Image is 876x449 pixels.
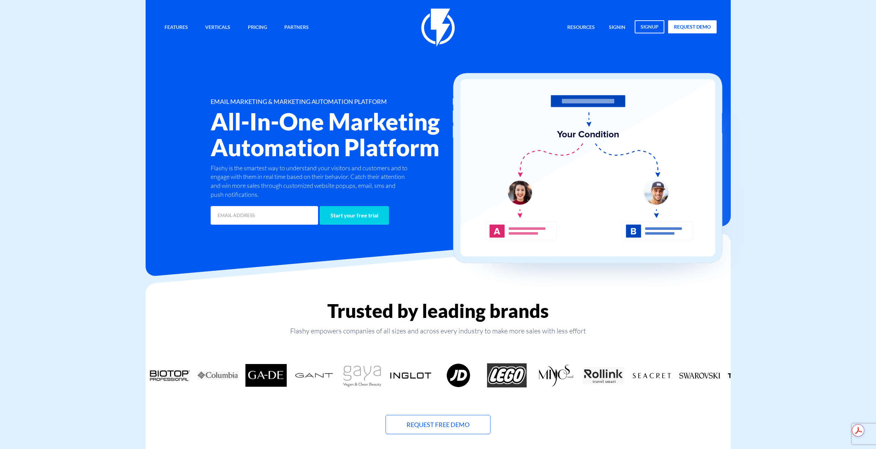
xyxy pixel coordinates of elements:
input: Start your free trial [320,206,389,225]
div: 7 / 18 [387,363,435,387]
div: 2 / 18 [146,363,194,387]
h2: All-In-One Marketing Automation Platform [211,109,479,160]
div: 12 / 18 [627,363,676,387]
a: Resources [562,20,600,35]
div: 6 / 18 [338,363,387,387]
div: 10 / 18 [531,363,579,387]
p: Flashy is the smartest way to understand your visitors and customers and to engage with them in r... [211,164,410,199]
div: 3 / 18 [194,363,242,387]
div: 9 / 18 [483,363,531,387]
div: 8 / 18 [435,363,483,387]
div: 11 / 18 [579,363,627,387]
p: Flashy empowers companies of all sizes and across every industry to make more sales with less effort [146,326,731,336]
h1: EMAIL MARKETING & MARKETING AUTOMATION PLATFORM [211,98,479,105]
a: Pricing [243,20,272,35]
a: signup [635,20,664,33]
h2: Trusted by leading brands [146,300,731,321]
div: 14 / 18 [724,363,772,387]
a: Request Free Demo [386,415,490,434]
input: EMAIL ADDRESS [211,206,318,225]
div: 5 / 18 [290,363,338,387]
a: Partners [279,20,314,35]
div: 4 / 18 [242,363,290,387]
a: Verticals [200,20,235,35]
a: Features [159,20,193,35]
div: 13 / 18 [676,363,724,387]
a: request demo [668,20,717,33]
a: signin [604,20,631,35]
